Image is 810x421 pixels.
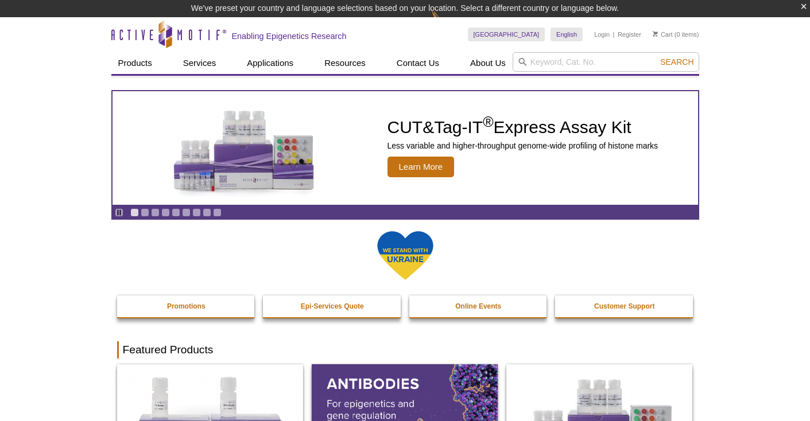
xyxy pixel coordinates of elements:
a: Go to slide 8 [203,208,211,217]
li: (0 items) [653,28,699,41]
a: CUT&Tag-IT Express Assay Kit CUT&Tag-IT®Express Assay Kit Less variable and higher-throughput gen... [113,91,698,205]
a: About Us [463,52,513,74]
a: Products [111,52,159,74]
img: Change Here [431,9,462,36]
a: Go to slide 5 [172,208,180,217]
sup: ® [483,114,493,130]
span: Search [660,57,693,67]
strong: Customer Support [594,302,654,310]
p: Less variable and higher-throughput genome-wide profiling of histone marks [387,141,658,151]
a: Go to slide 4 [161,208,170,217]
input: Keyword, Cat. No. [513,52,699,72]
a: Customer Support [555,295,694,317]
a: Resources [317,52,373,74]
a: Go to slide 7 [192,208,201,217]
img: We Stand With Ukraine [377,230,434,281]
strong: Promotions [167,302,206,310]
a: Go to slide 9 [213,208,222,217]
h2: Featured Products [117,341,693,358]
a: [GEOGRAPHIC_DATA] [468,28,545,41]
article: CUT&Tag-IT Express Assay Kit [113,91,698,205]
a: Go to slide 2 [141,208,149,217]
strong: Online Events [455,302,501,310]
img: Your Cart [653,31,658,37]
a: Promotions [117,295,256,317]
a: English [551,28,583,41]
a: Applications [240,52,300,74]
h2: CUT&Tag-IT Express Assay Kit [387,119,658,136]
a: Contact Us [390,52,446,74]
button: Search [657,57,697,67]
span: Learn More [387,157,455,177]
a: Go to slide 6 [182,208,191,217]
strong: Epi-Services Quote [301,302,364,310]
a: Toggle autoplay [115,208,123,217]
a: Go to slide 3 [151,208,160,217]
a: Register [618,30,641,38]
li: | [613,28,615,41]
img: CUT&Tag-IT Express Assay Kit [149,85,339,211]
a: Online Events [409,295,548,317]
a: Cart [653,30,673,38]
a: Services [176,52,223,74]
h2: Enabling Epigenetics Research [232,31,347,41]
a: Epi-Services Quote [263,295,402,317]
a: Go to slide 1 [130,208,139,217]
a: Login [594,30,610,38]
